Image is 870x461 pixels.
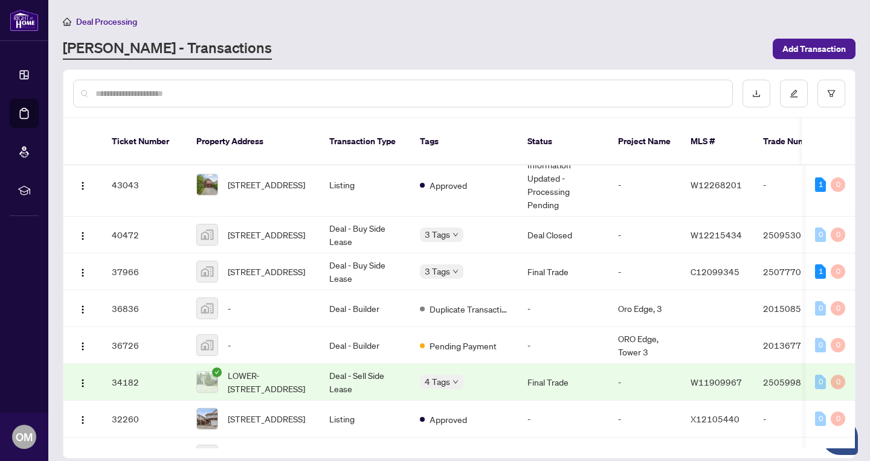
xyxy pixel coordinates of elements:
button: Logo [73,409,92,428]
img: Logo [78,342,88,351]
span: C12099345 [691,266,739,277]
button: Logo [73,372,92,392]
th: Property Address [187,118,320,165]
div: 0 [831,177,845,192]
td: 2015085 [753,290,838,327]
button: Add Transaction [773,39,855,59]
img: Logo [78,181,88,191]
td: ORO Edge, Tower 3 [608,327,681,364]
td: Deal - Builder [320,327,410,364]
div: 0 [815,227,826,242]
td: Deal - Sell Side Lease [320,364,410,401]
span: W11909967 [691,377,742,387]
th: Trade Number [753,118,838,165]
td: - [518,401,608,437]
span: - [228,302,231,315]
th: MLS # [681,118,753,165]
div: 0 [815,301,826,316]
div: 0 [815,338,826,352]
span: [STREET_ADDRESS] [228,178,305,191]
td: - [608,364,681,401]
td: 34182 [102,364,187,401]
td: 2505998 [753,364,838,401]
span: Approved [430,413,467,426]
a: [PERSON_NAME] - Transactions [63,38,272,60]
span: check-circle [212,367,222,377]
span: [STREET_ADDRESS] [228,412,305,425]
td: 36726 [102,327,187,364]
td: - [753,153,838,217]
div: 0 [831,264,845,279]
div: 1 [815,177,826,192]
button: Logo [73,299,92,318]
img: Logo [78,305,88,314]
td: 2509530 [753,217,838,253]
span: down [453,269,459,275]
img: Logo [78,231,88,241]
td: Deal - Builder [320,290,410,327]
img: Logo [78,415,88,425]
th: Project Name [608,118,681,165]
th: Tags [410,118,518,165]
td: Listing [320,401,410,437]
button: Logo [73,262,92,281]
span: filter [827,89,836,98]
td: 36836 [102,290,187,327]
span: W12268201 [691,179,742,190]
button: edit [780,80,808,107]
td: Final Trade [518,364,608,401]
td: Oro Edge, 3 [608,290,681,327]
td: - [608,401,681,437]
img: thumbnail-img [197,298,217,319]
span: [STREET_ADDRESS] [228,228,305,241]
span: down [453,232,459,238]
button: download [743,80,770,107]
td: - [753,401,838,437]
div: 0 [831,338,845,352]
img: Logo [78,378,88,388]
td: 37966 [102,253,187,290]
td: 43043 [102,153,187,217]
span: LOWER-[STREET_ADDRESS] [228,369,310,395]
span: X12105440 [691,413,739,424]
td: 32260 [102,401,187,437]
th: Status [518,118,608,165]
img: Logo [78,268,88,278]
span: home [63,17,71,26]
span: W12215434 [691,229,742,240]
img: thumbnail-img [197,409,217,429]
td: 40472 [102,217,187,253]
button: Logo [73,225,92,244]
td: - [518,290,608,327]
td: Information Updated - Processing Pending [518,153,608,217]
div: 0 [831,375,845,389]
td: - [608,253,681,290]
td: - [608,217,681,253]
div: 0 [815,412,826,426]
button: Logo [73,335,92,355]
span: - [228,339,231,352]
th: Ticket Number [102,118,187,165]
td: Deal - Buy Side Lease [320,253,410,290]
span: down [453,379,459,385]
div: 1 [815,264,826,279]
span: 3 Tags [425,227,450,241]
span: Add Transaction [782,39,846,59]
td: 2013677 [753,327,838,364]
img: thumbnail-img [197,224,217,245]
button: Logo [73,175,92,194]
span: download [752,89,761,98]
th: Transaction Type [320,118,410,165]
span: edit [790,89,798,98]
div: 0 [831,227,845,242]
div: 0 [831,301,845,316]
img: thumbnail-img [197,372,217,392]
span: Duplicate Transaction [430,302,508,316]
span: Pending Payment [430,339,497,352]
img: logo [10,9,39,31]
td: Final Trade [518,253,608,290]
span: [STREET_ADDRESS] [228,265,305,278]
td: Deal Closed [518,217,608,253]
img: thumbnail-img [197,335,217,355]
td: Listing [320,153,410,217]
